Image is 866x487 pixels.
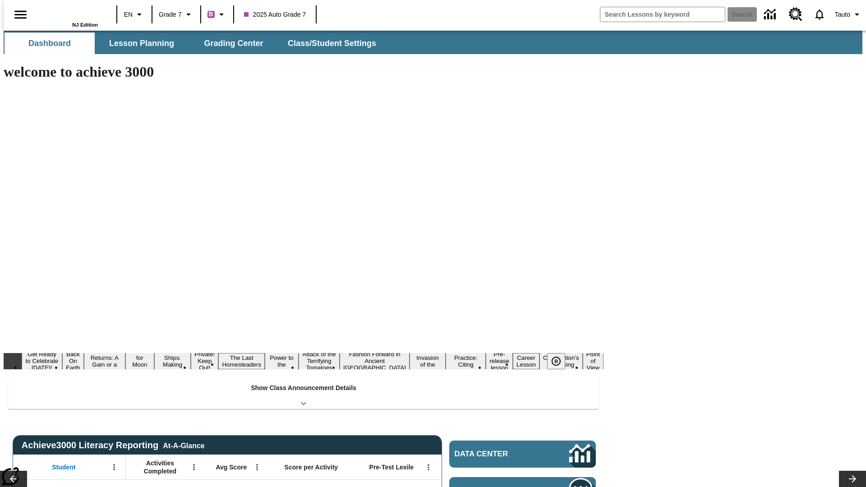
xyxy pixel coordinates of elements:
span: Achieve3000 Literacy Reporting [22,440,205,450]
a: Resource Center, Will open in new tab [783,2,808,27]
button: Slide 12 Mixed Practice: Citing Evidence [446,346,486,376]
span: Tauto [835,10,850,19]
p: Show Class Announcement Details [251,383,356,393]
button: Open Menu [250,460,264,474]
button: Slide 11 The Invasion of the Free CD [410,346,446,376]
button: Open Menu [187,460,201,474]
div: At-A-Glance [163,440,204,450]
button: Open side menu [7,1,34,28]
h1: welcome to achieve 3000 [4,64,603,80]
span: Student [52,463,75,471]
button: Slide 16 Point of View [583,349,603,372]
button: Slide 10 Fashion Forward in Ancient Rome [340,349,410,372]
span: NJ Edition [72,22,98,28]
span: Avg Score [216,463,247,471]
a: Data Center [759,2,783,27]
button: Lesson carousel, Next [839,471,866,487]
div: Pause [547,353,574,369]
button: Grading Center [189,32,279,54]
button: Grade: Grade 7, Select a grade [155,6,198,23]
button: Dashboard [5,32,95,54]
button: Slide 6 Private! Keep Out! [191,349,218,372]
button: Profile/Settings [831,6,866,23]
button: Slide 13 Pre-release lesson [486,349,513,372]
span: B [209,9,213,20]
div: SubNavbar [4,32,384,54]
button: Slide 1 Get Ready to Celebrate Juneteenth! [22,349,62,372]
button: Open Menu [422,460,435,474]
span: 2025 Auto Grade 7 [244,10,306,19]
span: Score per Activity [285,463,338,471]
button: Slide 15 The Constitution's Balancing Act [539,346,583,376]
span: Data Center [455,450,539,459]
button: Slide 14 Career Lesson [513,353,539,369]
span: Pre-Test Lexile [369,463,414,471]
button: Boost Class color is purple. Change class color [204,6,230,23]
button: Class/Student Settings [281,32,383,54]
button: Pause [547,353,565,369]
button: Open Menu [107,460,121,474]
button: Language: EN, Select a language [120,6,149,23]
span: Activities Completed [130,459,190,475]
div: Home [39,3,98,28]
button: Slide 7 The Last Homesteaders [218,353,265,369]
button: Slide 9 Attack of the Terrifying Tomatoes [299,349,340,372]
span: EN [124,10,133,19]
button: Slide 4 Time for Moon Rules? [125,346,154,376]
button: Slide 2 Back On Earth [62,349,84,372]
button: Slide 8 Solar Power to the People [265,346,299,376]
div: SubNavbar [4,31,862,54]
div: Show Class Announcement Details [8,378,599,409]
a: Notifications [808,3,831,26]
button: Lesson Planning [97,32,187,54]
a: Data Center [449,441,596,468]
input: search field [600,7,725,22]
a: Home [39,4,98,22]
button: Slide 5 Cruise Ships: Making Waves [154,346,191,376]
span: Grade 7 [159,10,182,19]
button: Slide 3 Free Returns: A Gain or a Drain? [84,346,125,376]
